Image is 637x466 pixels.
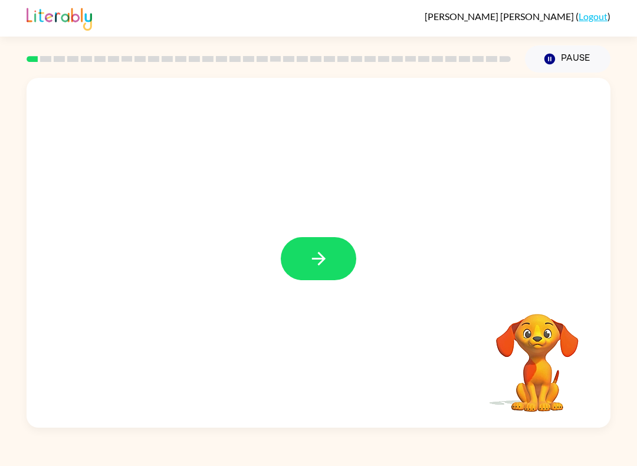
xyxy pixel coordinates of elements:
button: Pause [525,45,610,73]
video: Your browser must support playing .mp4 files to use Literably. Please try using another browser. [478,296,596,414]
div: ( ) [425,11,610,22]
span: [PERSON_NAME] [PERSON_NAME] [425,11,576,22]
img: Literably [27,5,92,31]
a: Logout [579,11,608,22]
